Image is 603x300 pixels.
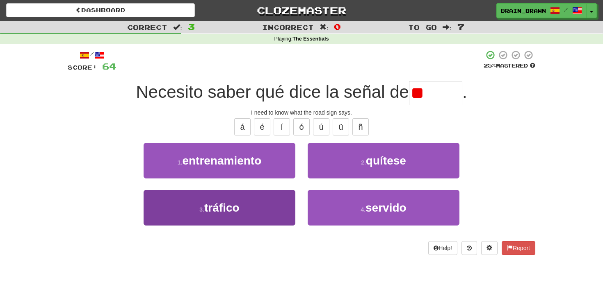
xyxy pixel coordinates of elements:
button: ü [333,118,349,135]
span: 64 [102,61,116,71]
span: Correct [127,23,167,31]
button: 4.servido [308,190,459,226]
span: Incorrect [262,23,314,31]
span: 3 [188,22,195,32]
span: quítese [366,154,406,167]
button: Report [502,241,535,255]
small: 4 . [361,206,365,213]
a: Clozemaster [207,3,396,18]
button: Help! [428,241,457,255]
span: : [320,24,329,31]
span: tráfico [204,201,240,214]
button: Round history (alt+y) [461,241,477,255]
span: servido [365,201,407,214]
small: 1 . [178,159,183,166]
button: á [234,118,251,135]
button: 2.quítese [308,143,459,178]
span: brain_brawn [501,7,546,14]
div: / [68,50,116,60]
button: é [254,118,270,135]
span: Necesito saber qué dice la señal de [136,82,409,102]
span: Score: [68,64,97,71]
button: ñ [352,118,369,135]
span: . [462,82,467,102]
small: 3 . [199,206,204,213]
button: 3.tráfico [144,190,295,226]
span: 7 [457,22,464,32]
span: 25 % [484,62,496,69]
small: 2 . [361,159,366,166]
span: To go [408,23,437,31]
a: Dashboard [6,3,195,17]
button: í [274,118,290,135]
div: I need to know what the road sign says. [68,108,535,117]
span: : [443,24,452,31]
span: entrenamiento [182,154,261,167]
strong: The Essentials [292,36,329,42]
span: 0 [334,22,341,32]
span: / [564,7,568,12]
button: 1.entrenamiento [144,143,295,178]
button: ó [293,118,310,135]
span: : [173,24,182,31]
a: brain_brawn / [496,3,587,18]
button: ú [313,118,329,135]
div: Mastered [484,62,535,70]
